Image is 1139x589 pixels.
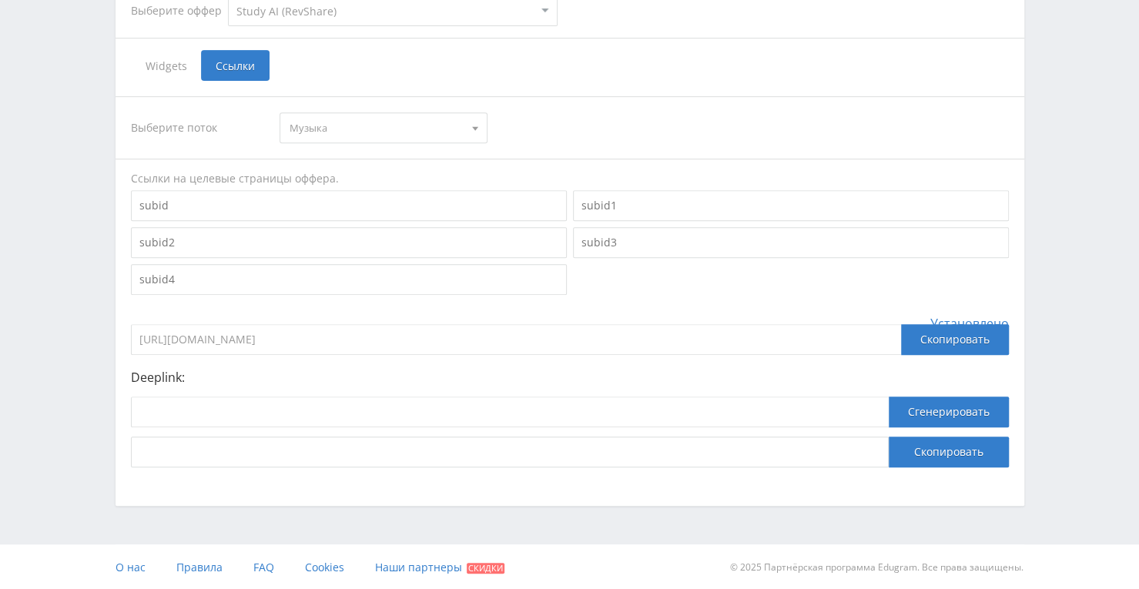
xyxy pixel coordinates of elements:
[305,560,344,574] span: Cookies
[375,560,462,574] span: Наши партнеры
[930,316,1009,330] span: Установлено
[131,112,265,143] div: Выберите поток
[131,190,567,221] input: subid
[573,227,1009,258] input: subid3
[467,563,504,574] span: Скидки
[131,50,201,81] span: Widgets
[131,5,228,17] div: Выберите оффер
[176,560,223,574] span: Правила
[131,370,1009,384] p: Deeplink:
[889,397,1009,427] button: Сгенерировать
[290,113,464,142] span: Музыка
[116,560,146,574] span: О нас
[131,227,567,258] input: subid2
[131,171,1009,186] div: Ссылки на целевые страницы оффера.
[131,264,567,295] input: subid4
[201,50,270,81] span: Ссылки
[573,190,1009,221] input: subid1
[889,437,1009,467] button: Скопировать
[253,560,274,574] span: FAQ
[901,324,1009,355] div: Скопировать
